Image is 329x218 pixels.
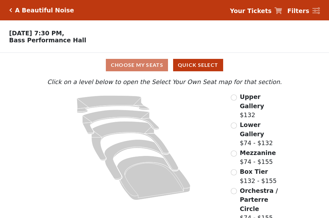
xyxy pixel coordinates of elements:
[240,187,278,212] span: Orchestra / Parterre Circle
[240,121,264,137] span: Lower Gallery
[240,93,264,109] span: Upper Gallery
[240,149,276,156] span: Mezzanine
[15,7,74,14] h5: A Beautiful Noise
[83,110,159,134] path: Lower Gallery - Seats Available: 146
[46,77,283,87] p: Click on a level below to open the Select Your Own Seat map for that section.
[173,59,223,71] button: Quick Select
[240,168,268,175] span: Box Tier
[240,92,283,120] label: $132
[230,7,272,14] strong: Your Tickets
[240,148,276,166] label: $74 - $155
[240,120,283,148] label: $74 - $132
[117,156,191,200] path: Orchestra / Parterre Circle - Seats Available: 53
[9,8,12,12] a: Click here to go back to filters
[287,7,309,14] strong: Filters
[287,6,320,16] a: Filters
[77,95,150,113] path: Upper Gallery - Seats Available: 163
[240,167,277,185] label: $132 - $155
[230,6,282,16] a: Your Tickets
